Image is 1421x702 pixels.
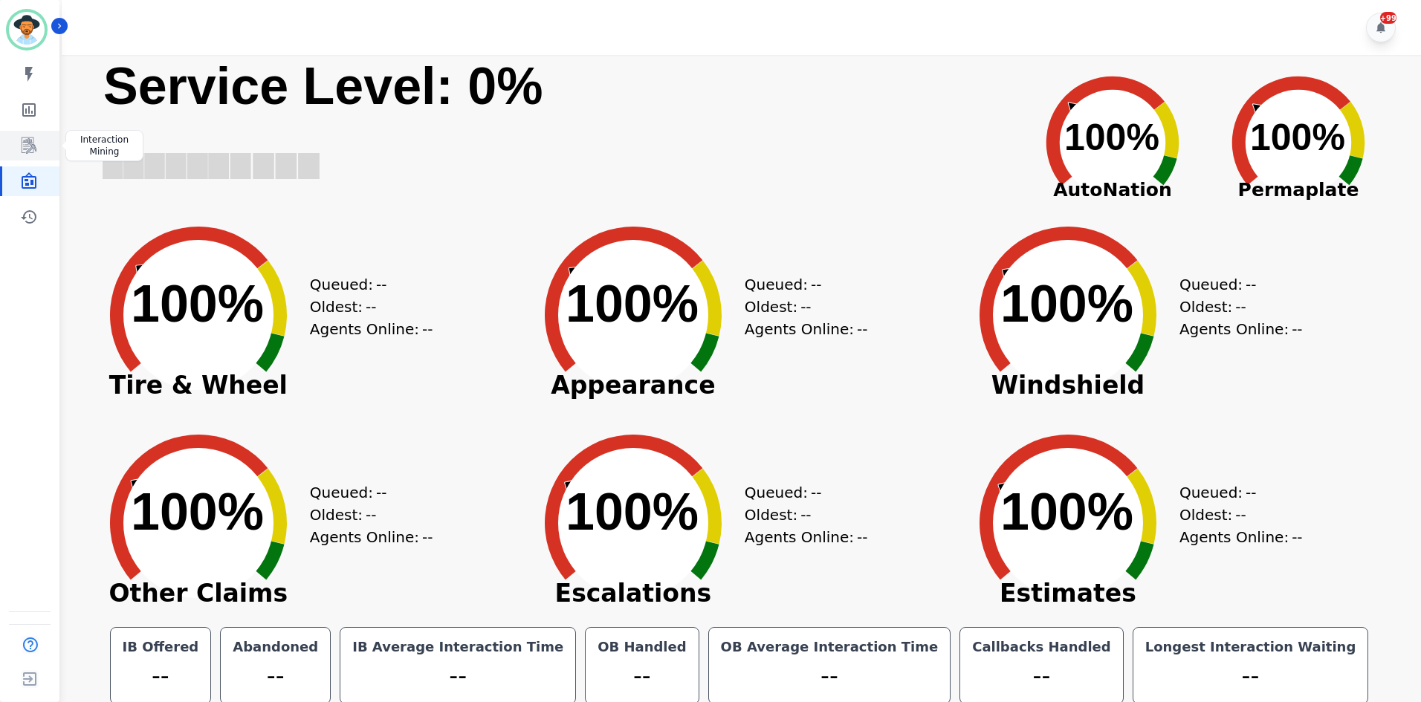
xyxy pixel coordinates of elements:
[566,483,699,541] text: 100%
[120,657,202,695] div: --
[310,481,421,504] div: Queued:
[1246,481,1256,504] span: --
[811,481,821,504] span: --
[857,318,867,340] span: --
[800,504,811,526] span: --
[230,657,321,695] div: --
[718,637,942,657] div: OB Average Interaction Time
[745,273,856,296] div: Queued:
[1142,657,1359,695] div: --
[1246,273,1256,296] span: --
[1000,483,1133,541] text: 100%
[131,275,264,333] text: 100%
[566,275,699,333] text: 100%
[1179,296,1291,318] div: Oldest:
[745,318,871,340] div: Agents Online:
[422,526,433,548] span: --
[310,318,436,340] div: Agents Online:
[1250,117,1345,158] text: 100%
[1235,504,1246,526] span: --
[422,318,433,340] span: --
[9,12,45,48] img: Bordered avatar
[230,637,321,657] div: Abandoned
[1179,481,1291,504] div: Queued:
[349,637,566,657] div: IB Average Interaction Time
[1179,318,1306,340] div: Agents Online:
[1292,526,1302,548] span: --
[310,273,421,296] div: Queued:
[1205,176,1391,204] span: Permaplate
[1380,12,1396,24] div: +99
[376,273,386,296] span: --
[745,481,856,504] div: Queued:
[310,504,421,526] div: Oldest:
[811,273,821,296] span: --
[87,378,310,393] span: Tire & Wheel
[366,296,376,318] span: --
[595,637,689,657] div: OB Handled
[522,586,745,601] span: Escalations
[1142,637,1359,657] div: Longest Interaction Waiting
[1000,275,1133,333] text: 100%
[103,57,543,115] text: Service Level: 0%
[120,637,202,657] div: IB Offered
[349,657,566,695] div: --
[1020,176,1205,204] span: AutoNation
[1064,117,1159,158] text: 100%
[745,296,856,318] div: Oldest:
[718,657,942,695] div: --
[956,586,1179,601] span: Estimates
[745,526,871,548] div: Agents Online:
[366,504,376,526] span: --
[800,296,811,318] span: --
[1292,318,1302,340] span: --
[857,526,867,548] span: --
[1235,296,1246,318] span: --
[969,637,1114,657] div: Callbacks Handled
[595,657,689,695] div: --
[87,586,310,601] span: Other Claims
[1179,504,1291,526] div: Oldest:
[310,296,421,318] div: Oldest:
[131,483,264,541] text: 100%
[102,55,1017,207] svg: Service Level: 0%
[522,378,745,393] span: Appearance
[1179,273,1291,296] div: Queued:
[745,504,856,526] div: Oldest:
[1179,526,1306,548] div: Agents Online:
[310,526,436,548] div: Agents Online:
[969,657,1114,695] div: --
[376,481,386,504] span: --
[956,378,1179,393] span: Windshield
